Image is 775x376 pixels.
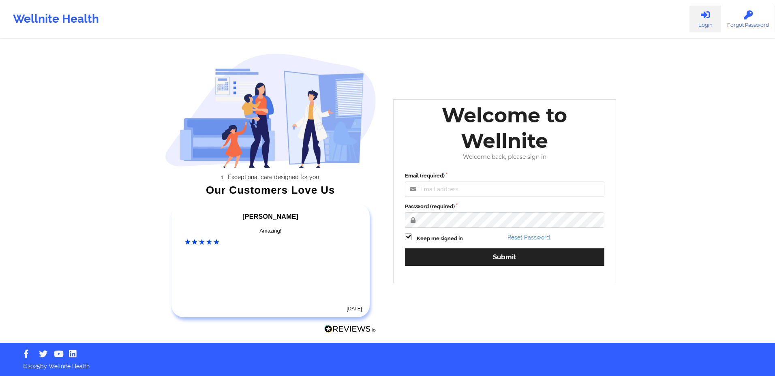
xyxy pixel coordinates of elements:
p: © 2025 by Wellnite Health [17,357,758,370]
img: wellnite-auth-hero_200.c722682e.png [165,53,377,168]
a: Login [689,6,721,32]
label: Keep me signed in [417,235,463,243]
a: Forgot Password [721,6,775,32]
div: Amazing! [185,227,357,235]
input: Email address [405,182,604,197]
label: Password (required) [405,203,604,211]
div: Welcome to Wellnite [399,103,610,154]
a: Reset Password [507,234,550,241]
span: [PERSON_NAME] [242,213,298,220]
li: Exceptional care designed for you. [172,174,376,180]
time: [DATE] [347,306,362,312]
div: Welcome back, please sign in [399,154,610,160]
img: Reviews.io Logo [324,325,376,333]
button: Submit [405,248,604,266]
label: Email (required) [405,172,604,180]
a: Reviews.io Logo [324,325,376,335]
div: Our Customers Love Us [165,186,377,194]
